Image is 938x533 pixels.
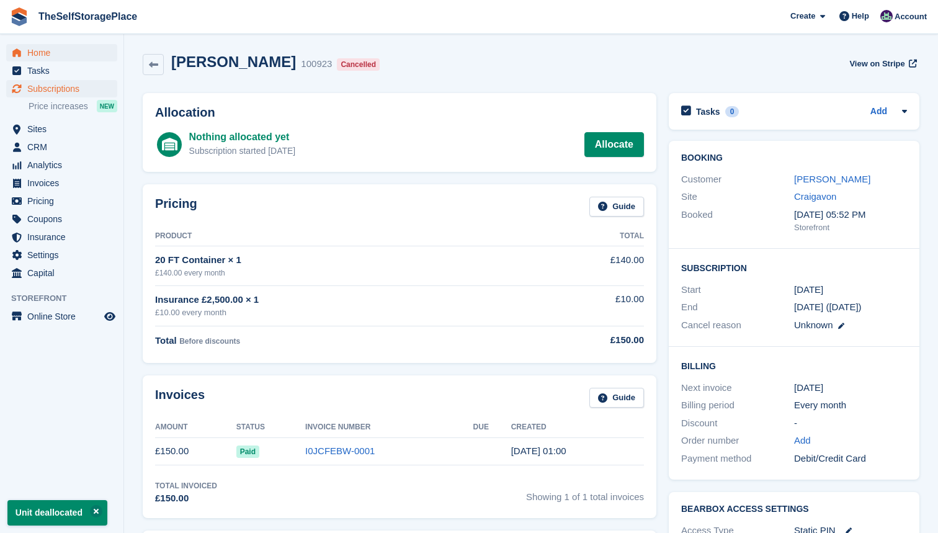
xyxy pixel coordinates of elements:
a: menu [6,228,117,246]
a: menu [6,264,117,282]
div: Subscription started [DATE] [189,145,296,158]
th: Invoice Number [305,418,473,437]
div: Cancel reason [681,318,794,333]
span: Help [852,10,869,22]
h2: Booking [681,153,907,163]
a: Add [794,434,811,448]
span: Pricing [27,192,102,210]
a: Allocate [584,132,644,157]
div: Cancelled [337,58,380,71]
a: Craigavon [794,191,836,202]
a: I0JCFEBW-0001 [305,446,375,456]
div: Customer [681,172,794,187]
h2: Subscription [681,261,907,274]
th: Amount [155,418,236,437]
div: Start [681,283,794,297]
div: Billing period [681,398,794,413]
a: [PERSON_NAME] [794,174,870,184]
a: menu [6,44,117,61]
span: Insurance [27,228,102,246]
span: Home [27,44,102,61]
div: End [681,300,794,315]
span: Tasks [27,62,102,79]
h2: Pricing [155,197,197,217]
a: Price increases NEW [29,99,117,113]
h2: [PERSON_NAME] [171,53,296,70]
div: Booked [681,208,794,234]
span: Price increases [29,101,88,112]
span: Before discounts [179,337,240,346]
span: Capital [27,264,102,282]
span: Invoices [27,174,102,192]
div: Storefront [794,222,907,234]
h2: Billing [681,359,907,372]
div: 0 [725,106,739,117]
time: 2025-08-22 00:00:00 UTC [794,283,823,297]
span: Analytics [27,156,102,174]
span: Settings [27,246,102,264]
div: £10.00 every month [155,307,524,319]
a: menu [6,308,117,325]
th: Total [524,226,644,246]
h2: Allocation [155,105,644,120]
a: Preview store [102,309,117,324]
p: Unit deallocated [7,500,107,526]
span: Coupons [27,210,102,228]
th: Created [511,418,644,437]
img: Sam [880,10,893,22]
span: Showing 1 of 1 total invoices [526,480,644,506]
span: Total [155,335,177,346]
div: £150.00 [524,333,644,347]
div: NEW [97,100,117,112]
span: Online Store [27,308,102,325]
div: £150.00 [155,491,217,506]
a: menu [6,138,117,156]
div: Debit/Credit Card [794,452,907,466]
div: 20 FT Container × 1 [155,253,524,267]
td: £140.00 [524,246,644,285]
div: Every month [794,398,907,413]
div: - [794,416,907,431]
span: View on Stripe [849,58,904,70]
div: 100923 [301,57,332,71]
div: Next invoice [681,381,794,395]
a: menu [6,120,117,138]
a: Add [870,105,887,119]
a: Guide [589,197,644,217]
a: menu [6,156,117,174]
time: 2025-08-22 00:00:39 UTC [511,446,566,456]
span: Subscriptions [27,80,102,97]
div: Total Invoiced [155,480,217,491]
div: Insurance £2,500.00 × 1 [155,293,524,307]
th: Product [155,226,524,246]
span: Sites [27,120,102,138]
span: [DATE] ([DATE]) [794,302,862,312]
td: £10.00 [524,285,644,326]
a: menu [6,210,117,228]
span: Paid [236,446,259,458]
div: [DATE] [794,381,907,395]
th: Status [236,418,305,437]
div: Discount [681,416,794,431]
a: menu [6,62,117,79]
td: £150.00 [155,437,236,465]
span: Storefront [11,292,123,305]
h2: Tasks [696,106,720,117]
img: stora-icon-8386f47178a22dfd0bd8f6a31ec36ba5ce8667c1dd55bd0f319d3a0aa187defe.svg [10,7,29,26]
h2: BearBox Access Settings [681,504,907,514]
div: Payment method [681,452,794,466]
span: CRM [27,138,102,156]
span: Create [790,10,815,22]
a: menu [6,246,117,264]
span: Account [895,11,927,23]
div: [DATE] 05:52 PM [794,208,907,222]
th: Due [473,418,511,437]
a: menu [6,80,117,97]
a: TheSelfStoragePlace [33,6,142,27]
a: Guide [589,388,644,408]
div: £140.00 every month [155,267,524,279]
div: Order number [681,434,794,448]
a: menu [6,192,117,210]
span: Unknown [794,320,833,330]
div: Site [681,190,794,204]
